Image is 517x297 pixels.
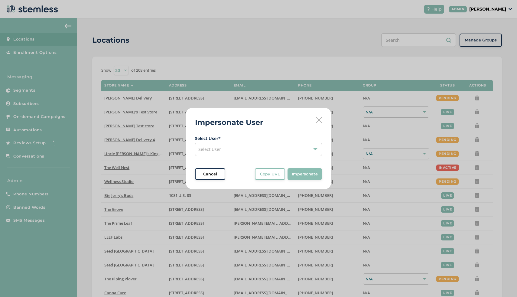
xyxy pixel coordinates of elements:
button: Copy URL [255,168,285,180]
iframe: Chat Widget [487,268,517,297]
label: Select User [195,135,322,142]
button: Impersonate [288,168,322,180]
span: Copy URL [260,171,280,177]
button: Cancel [195,168,225,180]
span: Cancel [203,171,217,177]
span: Select User [198,146,221,152]
span: Impersonate [292,171,318,177]
h2: Impersonate User [195,117,263,128]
